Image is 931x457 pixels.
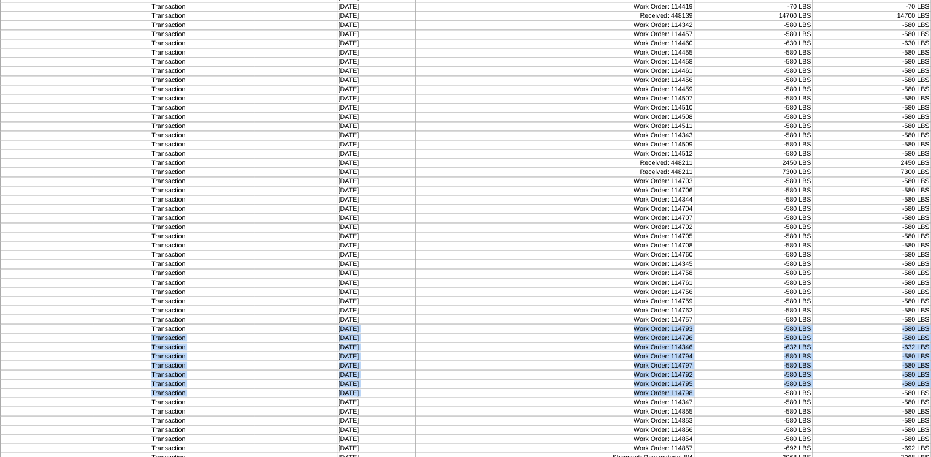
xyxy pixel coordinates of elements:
[813,113,931,122] td: -580 LBS
[694,21,813,30] td: -580 LBS
[1,342,337,352] td: Transaction
[813,278,931,287] td: -580 LBS
[813,241,931,251] td: -580 LBS
[416,177,694,186] td: Work Order: 114703
[337,94,416,104] td: [DATE]
[694,12,813,21] td: 14700 LBS
[1,407,337,416] td: Transaction
[813,30,931,39] td: -580 LBS
[694,296,813,306] td: -580 LBS
[813,149,931,159] td: -580 LBS
[416,159,694,168] td: Received: 448211
[416,67,694,76] td: Work Order: 114461
[694,407,813,416] td: -580 LBS
[416,186,694,195] td: Work Order: 114706
[416,333,694,342] td: Work Order: 114796
[813,12,931,21] td: 14700 LBS
[337,67,416,76] td: [DATE]
[694,177,813,186] td: -580 LBS
[337,85,416,94] td: [DATE]
[337,122,416,131] td: [DATE]
[1,352,337,361] td: Transaction
[416,342,694,352] td: Work Order: 114346
[1,131,337,140] td: Transaction
[694,58,813,67] td: -580 LBS
[813,352,931,361] td: -580 LBS
[813,379,931,388] td: -580 LBS
[813,260,931,269] td: -580 LBS
[1,122,337,131] td: Transaction
[694,278,813,287] td: -580 LBS
[813,306,931,315] td: -580 LBS
[1,269,337,278] td: Transaction
[416,260,694,269] td: Work Order: 114345
[1,444,337,453] td: Transaction
[694,2,813,12] td: -70 LBS
[337,398,416,407] td: [DATE]
[813,195,931,205] td: -580 LBS
[416,131,694,140] td: Work Order: 114343
[813,94,931,104] td: -580 LBS
[694,416,813,425] td: -580 LBS
[694,104,813,113] td: -580 LBS
[337,76,416,85] td: [DATE]
[337,407,416,416] td: [DATE]
[1,251,337,260] td: Transaction
[1,113,337,122] td: Transaction
[416,315,694,324] td: Work Order: 114757
[337,416,416,425] td: [DATE]
[694,241,813,251] td: -580 LBS
[337,223,416,232] td: [DATE]
[337,48,416,58] td: [DATE]
[813,251,931,260] td: -580 LBS
[813,2,931,12] td: -70 LBS
[416,370,694,379] td: Work Order: 114792
[416,94,694,104] td: Work Order: 114507
[337,131,416,140] td: [DATE]
[337,159,416,168] td: [DATE]
[1,398,337,407] td: Transaction
[1,287,337,296] td: Transaction
[813,58,931,67] td: -580 LBS
[694,48,813,58] td: -580 LBS
[813,425,931,434] td: -580 LBS
[337,251,416,260] td: [DATE]
[416,398,694,407] td: Work Order: 114347
[416,21,694,30] td: Work Order: 114342
[813,287,931,296] td: -580 LBS
[813,407,931,416] td: -580 LBS
[694,195,813,205] td: -580 LBS
[416,232,694,241] td: Work Order: 114705
[1,306,337,315] td: Transaction
[416,85,694,94] td: Work Order: 114459
[813,398,931,407] td: -580 LBS
[416,76,694,85] td: Work Order: 114456
[694,67,813,76] td: -580 LBS
[694,159,813,168] td: 2450 LBS
[416,104,694,113] td: Work Order: 114510
[1,159,337,168] td: Transaction
[1,223,337,232] td: Transaction
[813,315,931,324] td: -580 LBS
[337,214,416,223] td: [DATE]
[813,159,931,168] td: 2450 LBS
[1,2,337,12] td: Transaction
[1,434,337,444] td: Transaction
[416,296,694,306] td: Work Order: 114759
[416,425,694,434] td: Work Order: 114856
[1,76,337,85] td: Transaction
[337,177,416,186] td: [DATE]
[1,48,337,58] td: Transaction
[416,149,694,159] td: Work Order: 114512
[416,306,694,315] td: Work Order: 114762
[1,168,337,177] td: Transaction
[1,140,337,149] td: Transaction
[337,260,416,269] td: [DATE]
[813,232,931,241] td: -580 LBS
[337,39,416,48] td: [DATE]
[1,278,337,287] td: Transaction
[337,361,416,370] td: [DATE]
[337,278,416,287] td: [DATE]
[337,324,416,333] td: [DATE]
[813,223,931,232] td: -580 LBS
